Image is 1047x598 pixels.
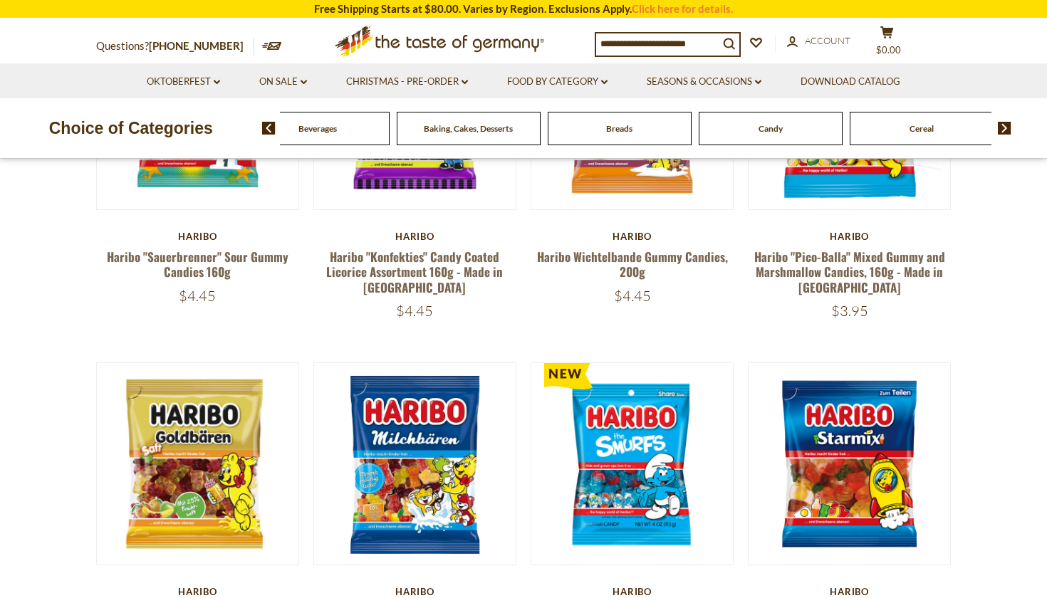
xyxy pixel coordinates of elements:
a: [PHONE_NUMBER] [149,39,244,52]
span: $4.45 [396,302,433,320]
a: Account [787,33,850,49]
a: Christmas - PRE-ORDER [346,74,468,90]
span: $0.00 [876,44,901,56]
img: next arrow [998,122,1011,135]
a: Click here for details. [632,2,733,15]
a: Haribo "Pico-Balla" Mixed Gummy and Marshmallow Candies, 160g - Made in [GEOGRAPHIC_DATA] [754,248,945,296]
div: Haribo [748,586,951,597]
img: Haribo [97,363,298,565]
a: Haribo "Konfekties" Candy Coated Licorice Assortment 160g - Made in [GEOGRAPHIC_DATA] [326,248,503,296]
p: Questions? [96,37,254,56]
div: Haribo [531,586,734,597]
div: Haribo [313,586,516,597]
a: Breads [606,123,632,134]
a: On Sale [259,74,307,90]
a: Oktoberfest [147,74,220,90]
img: Haribo [531,363,733,565]
span: $3.95 [831,302,868,320]
span: $4.45 [179,287,216,305]
a: Seasons & Occasions [647,74,761,90]
div: Haribo [531,231,734,242]
button: $0.00 [865,26,908,61]
a: Haribo "Sauerbrenner" Sour Gummy Candies 160g [107,248,288,280]
span: Account [805,35,850,46]
div: Haribo [96,231,299,242]
a: Candy [759,123,783,134]
a: Haribo Wichtelbande Gummy Candies, 200g [537,248,728,280]
a: Food By Category [507,74,608,90]
div: Haribo [96,586,299,597]
a: Download Catalog [801,74,900,90]
a: Cereal [910,123,934,134]
a: Baking, Cakes, Desserts [424,123,513,134]
div: Haribo [748,231,951,242]
img: Haribo [749,363,950,565]
span: $4.45 [614,287,651,305]
img: Haribo [314,363,516,565]
div: Haribo [313,231,516,242]
a: Beverages [298,123,337,134]
img: previous arrow [262,122,276,135]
